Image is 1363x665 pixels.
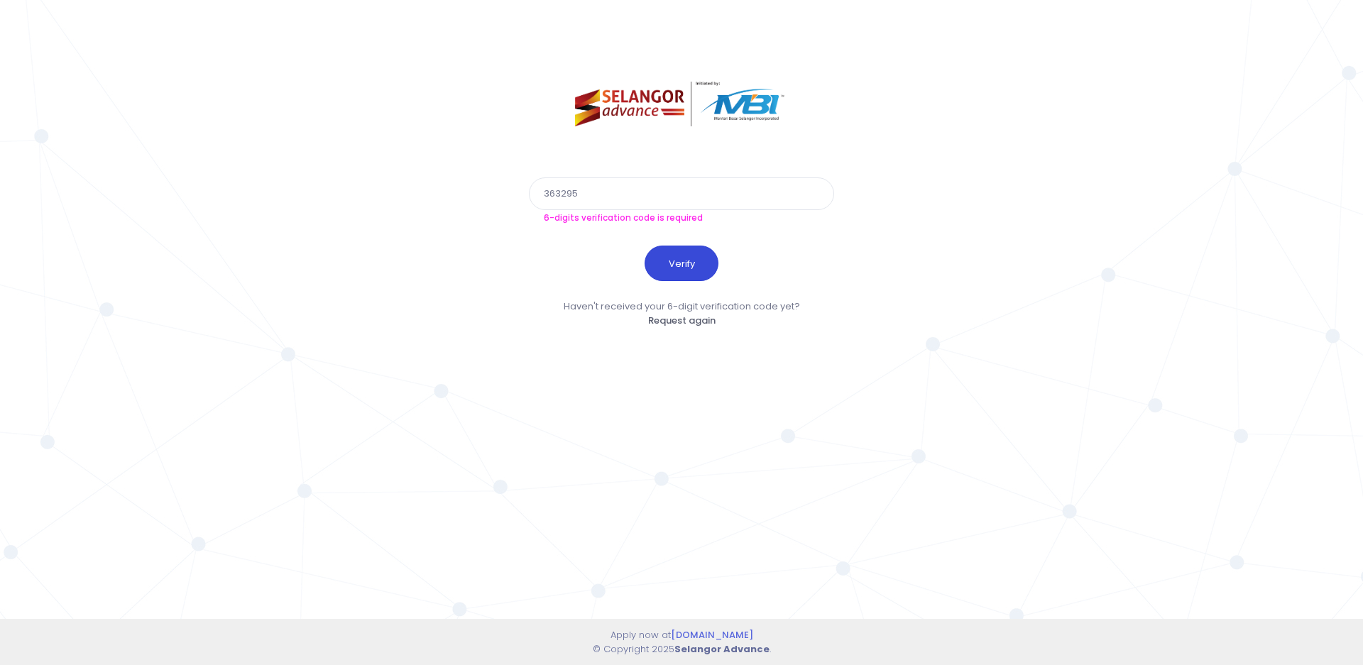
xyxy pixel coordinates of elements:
[671,628,753,642] a: [DOMAIN_NAME]
[674,642,770,656] strong: Selangor Advance
[564,299,800,313] span: Haven't received your 6-digit verification code yet?
[575,82,789,126] img: selangor-advance.png
[529,177,834,210] input: 6 Digits Verification Code
[648,314,716,327] a: Request again
[529,212,834,225] div: 6-digits verification code is required
[645,246,718,281] button: Verify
